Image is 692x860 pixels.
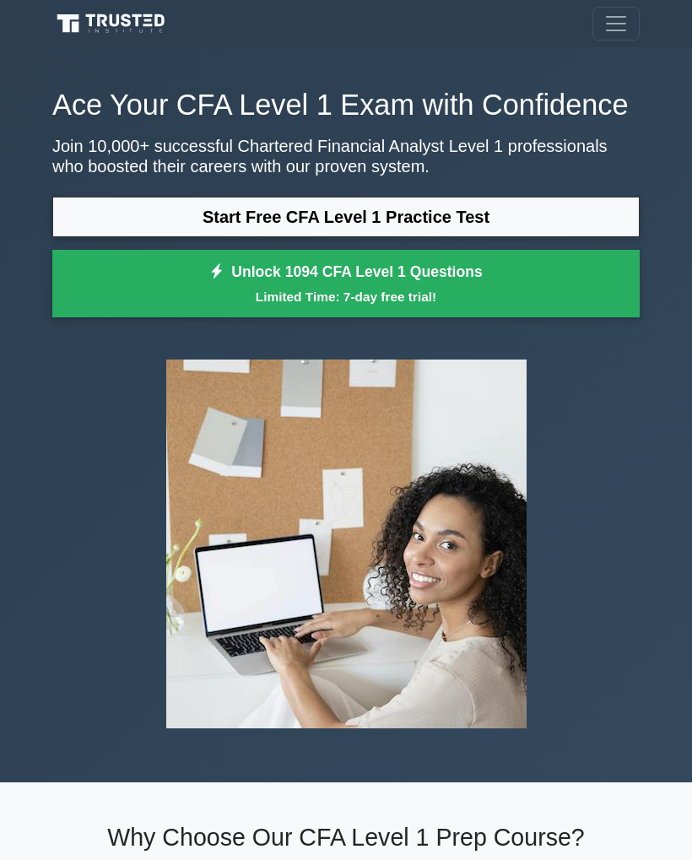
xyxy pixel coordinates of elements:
a: Unlock 1094 CFA Level 1 QuestionsLimited Time: 7-day free trial! [52,250,640,317]
a: Start Free CFA Level 1 Practice Test [52,197,640,237]
h1: Ace Your CFA Level 1 Exam with Confidence [52,88,640,122]
p: Join 10,000+ successful Chartered Financial Analyst Level 1 professionals who boosted their caree... [52,136,640,176]
h2: Why Choose Our CFA Level 1 Prep Course? [52,823,640,852]
small: Limited Time: 7-day free trial! [73,287,619,306]
button: Toggle navigation [592,7,640,41]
